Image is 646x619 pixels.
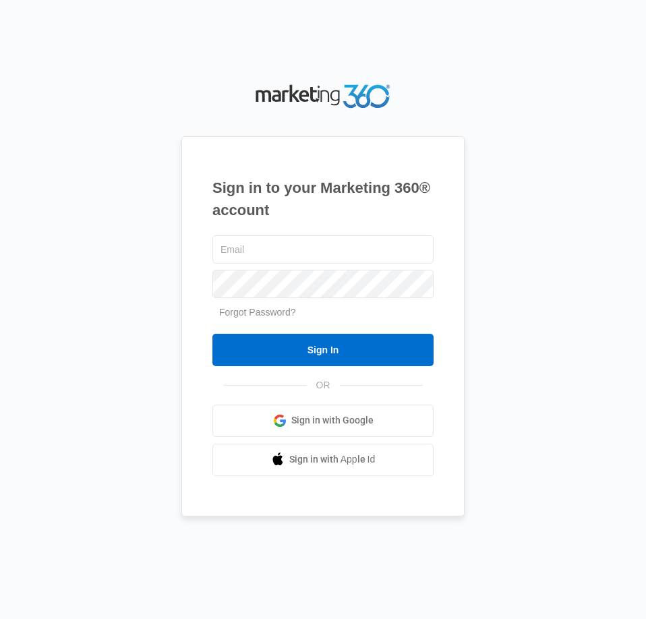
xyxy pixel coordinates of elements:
[212,334,434,366] input: Sign In
[212,177,434,221] h1: Sign in to your Marketing 360® account
[212,405,434,437] a: Sign in with Google
[212,444,434,476] a: Sign in with Apple Id
[289,452,376,467] span: Sign in with Apple Id
[219,307,296,318] a: Forgot Password?
[291,413,374,428] span: Sign in with Google
[212,235,434,264] input: Email
[307,378,340,392] span: OR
